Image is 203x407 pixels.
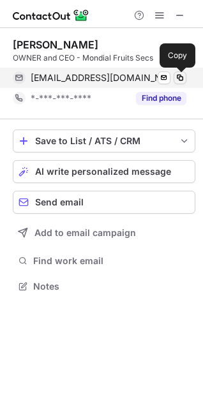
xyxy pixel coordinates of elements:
button: Notes [13,277,195,295]
span: AI write personalized message [35,166,171,177]
button: save-profile-one-click [13,129,195,152]
span: Add to email campaign [34,228,136,238]
span: Find work email [33,255,190,267]
span: Send email [35,197,84,207]
div: OWNER and CEO - Mondial Fruits Secs [13,52,195,64]
span: [EMAIL_ADDRESS][DOMAIN_NAME] [31,72,172,84]
img: ContactOut v5.3.10 [13,8,89,23]
div: Save to List / ATS / CRM [35,136,173,146]
button: Find work email [13,252,195,270]
div: [PERSON_NAME] [13,38,98,51]
button: Send email [13,191,195,214]
span: Notes [33,281,190,292]
button: AI write personalized message [13,160,195,183]
button: Reveal Button [136,92,186,105]
button: Add to email campaign [13,221,195,244]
